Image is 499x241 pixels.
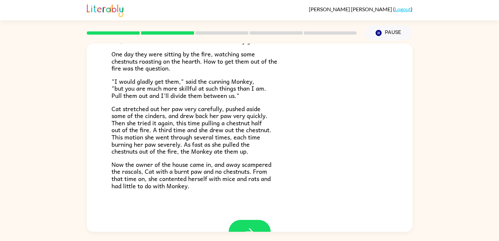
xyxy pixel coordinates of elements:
[112,49,277,73] span: One day they were sitting by the fire, watching some chestnuts roasting on the hearth. How to get...
[395,6,411,12] a: Logout
[112,76,266,100] span: "I would gladly get them," said the cunning Monkey, "but you are much more skillful at such thing...
[112,104,271,156] span: Cat stretched out her paw very carefully, pushed aside some of the cinders, and drew back her paw...
[309,6,412,12] div: ( )
[112,160,271,191] span: Now the owner of the house came in, and away scampered the rascals, Cat with a burnt paw and no c...
[309,6,393,12] span: [PERSON_NAME] [PERSON_NAME]
[365,25,412,41] button: Pause
[87,3,123,17] img: Literably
